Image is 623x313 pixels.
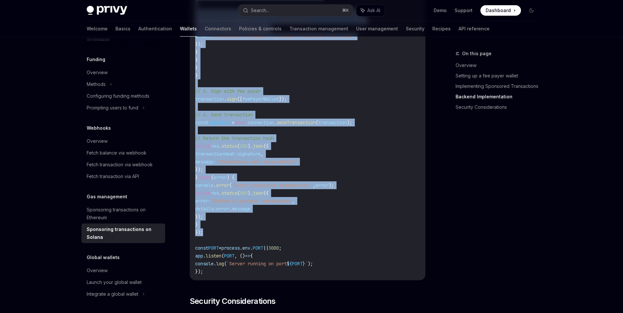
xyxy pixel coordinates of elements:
div: Sponsoring transactions on Ethereum [87,206,161,222]
span: , [292,198,295,204]
span: const [195,245,208,251]
span: 'Failed to process transaction' [211,198,292,204]
span: transaction [195,96,224,102]
span: ); [347,120,352,125]
span: , () [234,253,245,259]
span: error [216,206,229,212]
span: 'Transaction sent successfully' [216,159,297,165]
span: }); [195,229,203,235]
button: Ask AI [356,5,385,16]
span: } [195,174,198,180]
span: process [221,245,240,251]
a: Wallets [180,21,197,37]
span: ( [229,182,232,188]
div: Configuring funding methods [87,92,149,100]
a: Overview [81,265,165,276]
span: . [229,206,232,212]
div: Launch your global wallet [87,278,142,286]
a: Overview [456,60,542,71]
span: console [195,182,214,188]
a: Backend Implementation [456,91,542,102]
a: Sponsoring transactions on Ethereum [81,204,165,223]
span: } [195,65,198,71]
span: log [216,261,224,267]
a: Setting up a fee payer wallet [456,71,542,81]
img: dark logo [87,6,127,15]
div: Prompting users to fund [87,104,138,112]
a: User management [356,21,398,37]
a: Sponsoring transactions on Solana [81,223,165,243]
span: details: [195,206,216,212]
span: ` [305,261,308,267]
span: { [250,253,253,259]
a: Welcome [87,21,108,37]
a: API reference [459,21,490,37]
span: . [214,261,216,267]
span: = [232,120,234,125]
span: }); [195,214,203,220]
a: Authentication [138,21,172,37]
span: PORT [208,245,219,251]
span: 500 [240,190,248,196]
span: } [303,261,305,267]
span: ) { [227,174,234,180]
span: error [316,182,329,188]
span: PORT [253,245,263,251]
span: Security Considerations [190,296,276,306]
span: } [195,222,198,227]
span: error [214,174,227,180]
span: => [245,253,250,259]
a: Policies & controls [239,21,282,37]
span: catch [198,174,211,180]
a: Overview [81,135,165,147]
span: . [203,253,206,259]
span: . [250,245,253,251]
span: }); [195,167,203,173]
h5: Global wallets [87,254,120,261]
span: transaction [318,120,347,125]
span: `Server running on port [227,261,287,267]
span: On this page [462,50,492,58]
div: Search... [251,7,269,14]
span: sign [227,96,237,102]
h5: Gas management [87,193,127,201]
span: message [232,206,250,212]
span: ⌘ K [342,8,349,13]
span: ( [224,261,227,267]
span: listen [206,253,221,259]
span: error: [195,198,211,204]
div: Fetch balance via webhook [87,149,147,157]
button: Toggle dark mode [526,5,537,16]
span: ${ [287,261,292,267]
span: console [195,261,214,267]
span: ({ [263,190,268,196]
div: Fetch transaction via API [87,173,139,180]
span: return [195,190,211,196]
span: signature [208,120,232,125]
a: Basics [115,21,130,37]
span: . [219,143,221,149]
span: 3000 [268,245,279,251]
span: status [221,190,237,196]
span: ( [237,190,240,196]
span: res [211,190,219,196]
a: Transaction management [289,21,348,37]
span: env [242,245,250,251]
span: , [313,182,316,188]
span: res [211,143,219,149]
span: PORT [224,253,234,259]
div: Overview [87,267,108,274]
span: 200 [240,143,248,149]
span: return [195,143,211,149]
span: . [214,182,216,188]
a: Configuring funding methods [81,90,165,102]
span: feePayerWallet [242,96,279,102]
a: Security [406,21,424,37]
a: Connectors [205,21,231,37]
button: Search...⌘K [238,5,353,16]
a: Fetch transaction via webhook [81,159,165,171]
a: Fetch balance via webhook [81,147,165,159]
span: // Return the transaction hash [195,135,274,141]
div: Integrate a global wallet [87,290,138,298]
span: json [253,190,263,196]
